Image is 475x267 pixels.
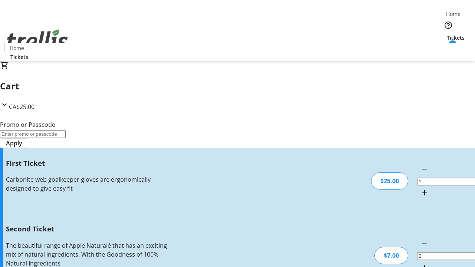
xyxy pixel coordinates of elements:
div: $7.00 [374,247,408,264]
button: Help [441,18,456,33]
span: Home [446,10,461,18]
a: Home [5,44,29,52]
span: CA$25.00 [9,103,35,111]
h3: First Ticket [6,158,168,168]
h3: Second Ticket [6,224,168,234]
span: Home [10,44,24,52]
button: Decrement by one [417,162,432,177]
div: Carbonite web goalkeeper gloves are ergonomically designed to give easy fit [6,175,168,193]
a: Tickets [441,34,471,42]
button: Increment by one [417,185,432,200]
button: Cart [441,42,456,56]
span: Tickets [10,53,28,61]
span: Apply [6,139,22,148]
div: $25.00 [371,172,408,189]
img: Orient E2E Organization AshOsQzoDu's Logo [4,21,71,58]
a: Home [441,10,465,18]
span: Tickets [447,34,465,42]
a: Tickets [4,53,34,61]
